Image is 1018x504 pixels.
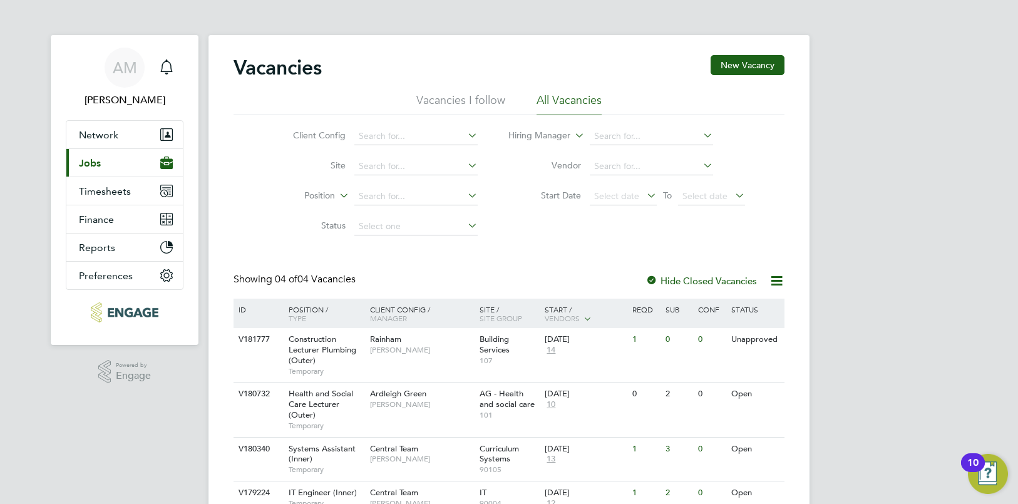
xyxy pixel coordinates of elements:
[545,454,557,465] span: 13
[354,218,478,235] input: Select one
[695,299,728,320] div: Conf
[79,185,131,197] span: Timesheets
[545,488,626,498] div: [DATE]
[509,160,581,171] label: Vendor
[116,360,151,371] span: Powered by
[289,443,356,465] span: Systems Assistant (Inner)
[645,275,757,287] label: Hide Closed Vacancies
[967,463,979,479] div: 10
[66,93,183,108] span: Angelina Morris
[370,388,426,399] span: Ardleigh Green
[235,328,279,351] div: V181777
[66,48,183,108] a: AM[PERSON_NAME]
[480,388,535,409] span: AG - Health and social care
[370,443,418,454] span: Central Team
[370,487,418,498] span: Central Team
[662,299,695,320] div: Sub
[968,454,1008,494] button: Open Resource Center, 10 new notifications
[289,421,364,431] span: Temporary
[542,299,629,330] div: Start /
[274,130,346,141] label: Client Config
[545,399,557,410] span: 10
[480,313,522,323] span: Site Group
[98,360,152,384] a: Powered byEngage
[590,158,713,175] input: Search for...
[629,438,662,461] div: 1
[354,188,478,205] input: Search for...
[66,302,183,322] a: Go to home page
[537,93,602,115] li: All Vacancies
[113,59,137,76] span: AM
[662,328,695,351] div: 0
[728,328,783,351] div: Unapproved
[545,345,557,356] span: 14
[728,299,783,320] div: Status
[590,128,713,145] input: Search for...
[66,262,183,289] button: Preferences
[659,187,676,203] span: To
[711,55,784,75] button: New Vacancy
[235,299,279,320] div: ID
[629,299,662,320] div: Reqd
[116,371,151,381] span: Engage
[289,366,364,376] span: Temporary
[235,383,279,406] div: V180732
[480,487,486,498] span: IT
[480,465,539,475] span: 90105
[629,328,662,351] div: 1
[79,270,133,282] span: Preferences
[289,388,353,420] span: Health and Social Care Lecturer (Outer)
[275,273,297,285] span: 04 of
[66,121,183,148] button: Network
[279,299,367,329] div: Position /
[545,444,626,455] div: [DATE]
[354,158,478,175] input: Search for...
[695,328,728,351] div: 0
[695,383,728,406] div: 0
[662,383,695,406] div: 2
[728,438,783,461] div: Open
[66,177,183,205] button: Timesheets
[274,160,346,171] label: Site
[234,273,358,286] div: Showing
[79,242,115,254] span: Reports
[235,438,279,461] div: V180340
[354,128,478,145] input: Search for...
[51,35,198,345] nav: Main navigation
[263,190,335,202] label: Position
[416,93,505,115] li: Vacancies I follow
[476,299,542,329] div: Site /
[480,410,539,420] span: 101
[79,157,101,169] span: Jobs
[289,487,357,498] span: IT Engineer (Inner)
[275,273,356,285] span: 04 Vacancies
[662,438,695,461] div: 3
[370,334,401,344] span: Rainham
[498,130,570,142] label: Hiring Manager
[480,356,539,366] span: 107
[545,334,626,345] div: [DATE]
[370,454,473,464] span: [PERSON_NAME]
[91,302,158,322] img: tr2rec-logo-retina.png
[594,190,639,202] span: Select date
[509,190,581,201] label: Start Date
[480,443,519,465] span: Curriculum Systems
[370,313,407,323] span: Manager
[370,345,473,355] span: [PERSON_NAME]
[367,299,476,329] div: Client Config /
[79,213,114,225] span: Finance
[695,438,728,461] div: 0
[370,399,473,409] span: [PERSON_NAME]
[545,313,580,323] span: Vendors
[79,129,118,141] span: Network
[629,383,662,406] div: 0
[289,465,364,475] span: Temporary
[274,220,346,231] label: Status
[66,149,183,177] button: Jobs
[66,234,183,261] button: Reports
[289,313,306,323] span: Type
[289,334,356,366] span: Construction Lecturer Plumbing (Outer)
[234,55,322,80] h2: Vacancies
[545,389,626,399] div: [DATE]
[66,205,183,233] button: Finance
